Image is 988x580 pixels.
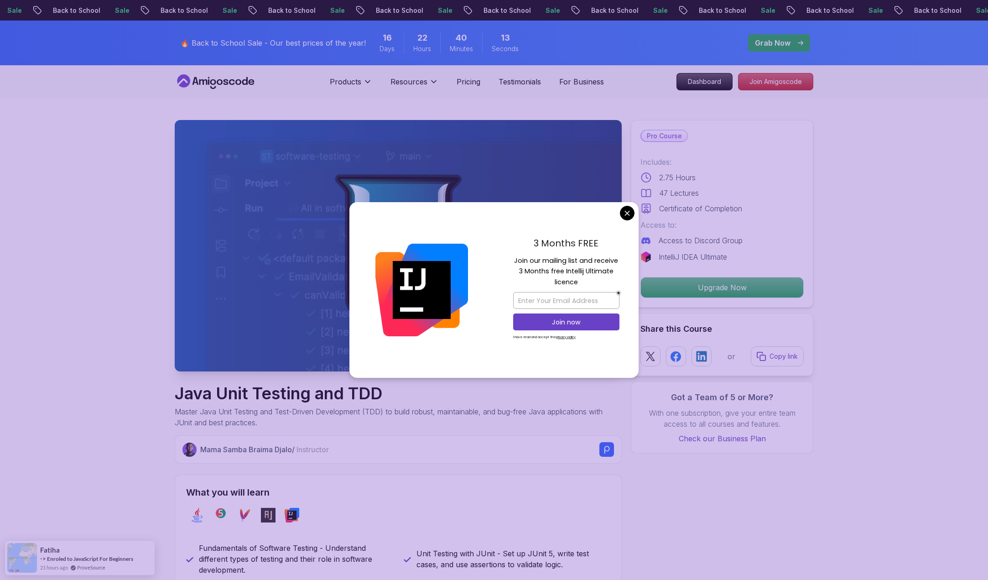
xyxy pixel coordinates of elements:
img: java-unit-testing_thumbnail [175,120,622,371]
button: Resources [390,76,438,94]
p: Back to School [640,6,702,15]
h1: Java Unit Testing and TDD [175,384,622,402]
img: jetbrains logo [640,251,651,262]
p: 47 Lectures [659,188,699,199]
span: Days [380,44,395,53]
p: Certificate of Completion [659,203,742,214]
p: or [728,351,735,362]
p: Copy link [770,352,798,361]
p: Back to School [424,6,486,15]
p: Back to School [855,6,917,15]
a: For Business [559,76,604,87]
img: provesource social proof notification image [7,543,37,573]
p: Pro Course [641,131,687,141]
span: 40 Minutes [456,31,467,44]
span: Seconds [492,44,519,53]
p: Sale [379,6,408,15]
a: Enroled to JavaScript For Beginners [47,555,133,562]
button: Copy link [751,346,804,366]
a: Join Amigoscode [738,73,813,90]
p: Back to School [317,6,379,15]
span: Instructor [296,445,329,454]
p: Upgrade Now [641,277,803,298]
p: Back to School [209,6,271,15]
p: Sale [271,6,300,15]
a: Pricing [457,76,480,87]
h2: Share this Course [640,323,804,335]
p: Grab Now [755,37,790,48]
p: Sale [809,6,838,15]
span: 21 hours ago [40,564,68,571]
span: Minutes [450,44,473,53]
p: Includes: [640,157,804,167]
p: Resources [390,76,427,87]
p: Sale [594,6,623,15]
p: Sale [917,6,946,15]
img: java logo [190,508,204,523]
img: assertj logo [261,508,276,523]
span: Fatiha [40,546,60,554]
p: Sale [56,6,85,15]
a: ProveSource [77,564,105,571]
img: maven logo [237,508,252,523]
p: Dashboard [677,73,732,90]
span: Hours [413,44,431,53]
p: Master Java Unit Testing and Test-Driven Development (TDD) to build robust, maintainable, and bug... [175,406,622,428]
p: Sale [163,6,192,15]
button: Products [330,76,372,94]
h3: Got a Team of 5 or More? [640,391,804,404]
img: intellij logo [285,508,299,523]
p: Back to School [747,6,809,15]
p: Back to School [101,6,163,15]
a: Testimonials [499,76,541,87]
h2: What you will learn [186,486,610,499]
p: Sale [702,6,731,15]
p: Unit Testing with JUnit - Set up JUnit 5, write test cases, and use assertions to validate logic. [416,548,610,570]
p: 🔥 Back to School Sale - Our best prices of the year! [180,37,366,48]
p: Access to: [640,219,804,230]
span: 22 Hours [417,31,427,44]
img: Nelson Djalo [182,443,197,457]
img: junit logo [213,508,228,523]
a: Dashboard [676,73,733,90]
p: 2.75 Hours [659,172,696,183]
p: Mama Samba Braima Djalo / [200,444,329,455]
p: Back to School [532,6,594,15]
p: Products [330,76,361,87]
span: -> [40,555,46,562]
button: Upgrade Now [640,277,804,298]
p: Fundamentals of Software Testing - Understand different types of testing and their role in softwa... [199,543,393,575]
a: Check our Business Plan [640,433,804,444]
p: Access to Discord Group [659,235,743,246]
p: With one subscription, give your entire team access to all courses and features. [640,408,804,429]
p: IntelliJ IDEA Ultimate [659,251,727,262]
span: 13 Seconds [501,31,510,44]
p: Sale [486,6,515,15]
span: 16 Days [383,31,392,44]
